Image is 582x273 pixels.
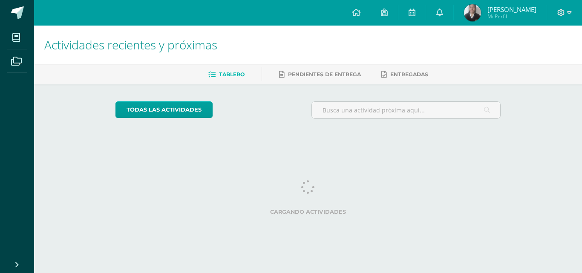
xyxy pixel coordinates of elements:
[219,71,245,78] span: Tablero
[381,68,428,81] a: Entregadas
[487,5,536,14] span: [PERSON_NAME]
[44,37,217,53] span: Actividades recientes y próximas
[312,102,501,118] input: Busca una actividad próxima aquí...
[390,71,428,78] span: Entregadas
[208,68,245,81] a: Tablero
[464,4,481,21] img: 6fb94860571d4b4822d9aed14b2eddc2.png
[115,101,213,118] a: todas las Actividades
[487,13,536,20] span: Mi Perfil
[288,71,361,78] span: Pendientes de entrega
[115,209,501,215] label: Cargando actividades
[279,68,361,81] a: Pendientes de entrega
